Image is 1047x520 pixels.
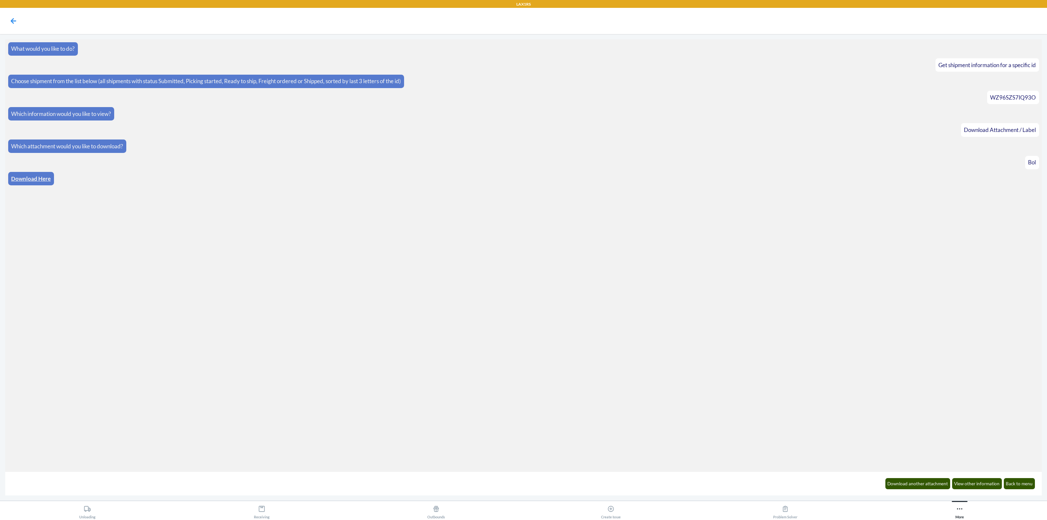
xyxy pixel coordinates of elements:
button: Create Issue [523,501,698,519]
p: Which information would you like to view? [11,110,111,118]
button: More [873,501,1047,519]
button: Problem Solver [698,501,872,519]
button: Outbounds [349,501,523,519]
button: View other information [952,478,1002,489]
span: Download Attachment / Label [964,126,1036,133]
p: What would you like to do? [11,45,75,53]
button: Receiving [174,501,349,519]
span: Get shipment information for a specific id [938,62,1036,68]
div: Outbounds [427,503,445,519]
p: LAX1RS [516,1,531,7]
span: WZ96SZS7IQ93O [990,94,1036,101]
button: Download another attachment [885,478,950,489]
div: Receiving [254,503,270,519]
div: Create Issue [601,503,621,519]
div: Unloading [79,503,96,519]
p: Which attachment would you like to download? [11,142,123,151]
div: Problem Solver [773,503,797,519]
button: Back to menu [1004,478,1035,489]
p: Choose shipment from the list below (all shipments with status Submitted, Picking started, Ready ... [11,77,401,85]
span: Bol [1028,159,1036,166]
div: More [955,503,964,519]
a: Download Here [11,175,51,182]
